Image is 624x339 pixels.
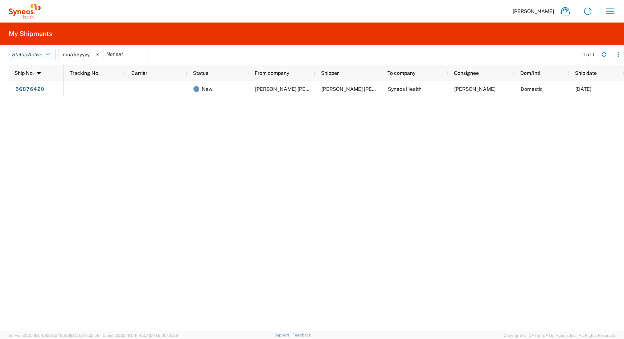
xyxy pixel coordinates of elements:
span: Shiva Kalhor Monfared [321,86,405,92]
span: [PERSON_NAME] [513,8,554,15]
a: 56876420 [15,84,45,95]
a: Support [274,333,292,337]
input: Not set [58,49,103,60]
a: Feedback [292,333,311,337]
span: Dom/Intl [520,70,541,76]
div: 1 of 1 [583,51,596,58]
input: Not set [103,49,148,60]
span: Client: 2025.19.0-1f462a1 [103,333,178,338]
h2: My Shipments [9,29,52,38]
span: Ship date [575,70,597,76]
span: From company [255,70,289,76]
span: Tracking No. [70,70,99,76]
span: Ship No. [15,70,34,76]
span: Consignee [454,70,479,76]
span: Shiva Kalhor Monfared [255,86,339,92]
button: Status:Active [9,49,56,60]
span: Server: 2025.19.0-b9208248b56 [9,333,99,338]
span: Syneos Health [388,86,422,92]
span: 09/20/2025 [575,86,591,92]
span: New [202,81,213,97]
span: Shipper [321,70,339,76]
span: Copyright © [DATE]-[DATE] Agistix Inc., All Rights Reserved [504,332,615,339]
span: [DATE] 10:22:58 [70,333,99,338]
span: To company [387,70,415,76]
span: Domestic [521,86,543,92]
span: [DATE] 10:06:59 [149,333,178,338]
span: Shaun Villafana [454,86,496,92]
span: Active [28,52,42,57]
span: Carrier [131,70,147,76]
span: Status [193,70,208,76]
